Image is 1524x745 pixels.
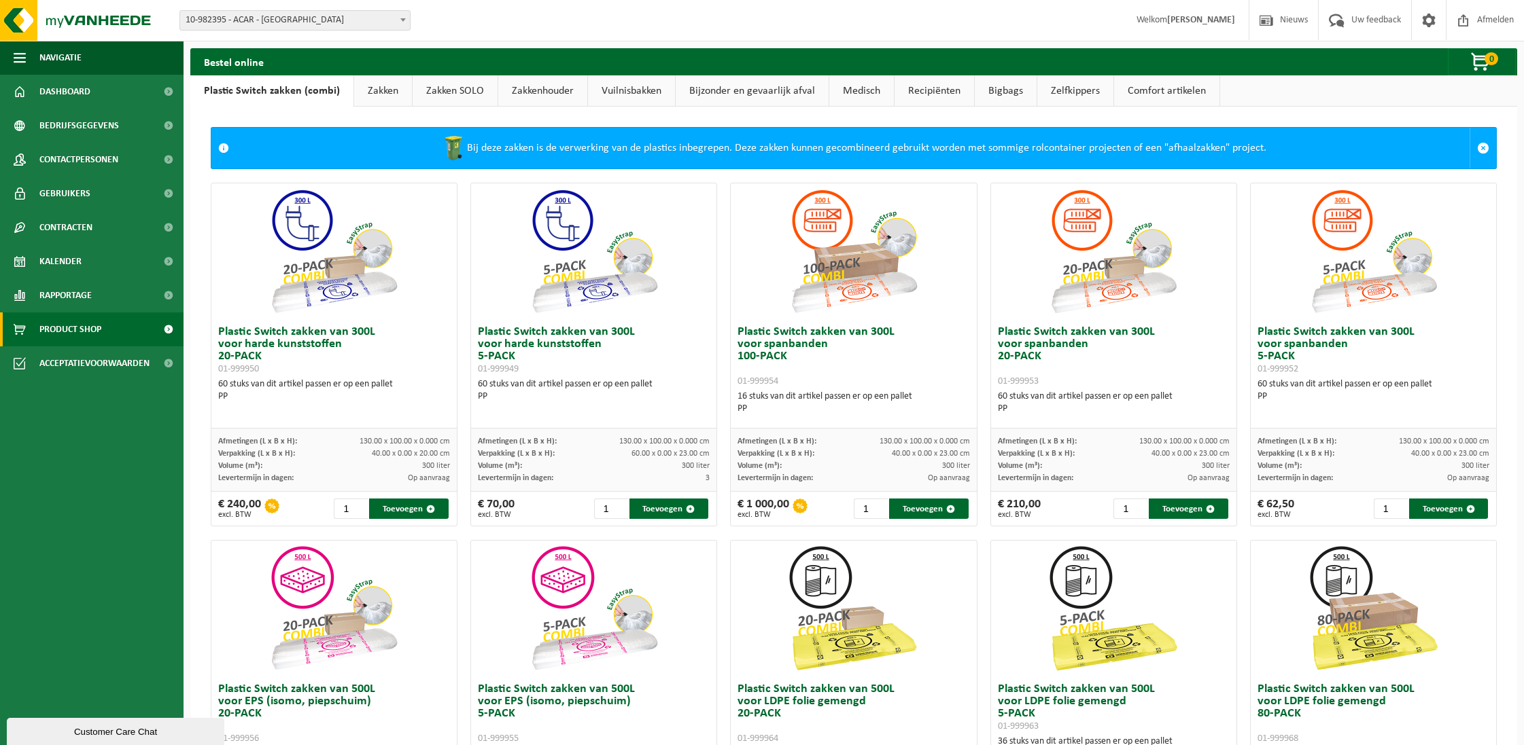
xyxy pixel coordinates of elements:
[478,390,710,403] div: PP
[738,498,789,519] div: € 1 000,00
[39,278,92,312] span: Rapportage
[738,376,778,386] span: 01-999954
[39,109,119,143] span: Bedrijfsgegevens
[1258,450,1334,458] span: Verpakking (L x B x H):
[218,498,261,519] div: € 240,00
[190,48,277,75] h2: Bestel online
[1045,183,1181,319] img: 01-999953
[738,683,969,744] h3: Plastic Switch zakken van 500L voor LDPE folie gemengd 20-PACK
[738,733,778,744] span: 01-999964
[738,450,814,458] span: Verpakking (L x B x H):
[829,75,894,107] a: Medisch
[218,474,294,482] span: Levertermijn in dagen:
[928,474,970,482] span: Op aanvraag
[39,75,90,109] span: Dashboard
[998,511,1041,519] span: excl. BTW
[39,312,101,346] span: Product Shop
[218,378,450,403] div: 60 stuks van dit artikel passen er op een pallet
[942,462,970,470] span: 300 liter
[218,462,262,470] span: Volume (m³):
[1167,15,1235,25] strong: [PERSON_NAME]
[998,376,1039,386] span: 01-999953
[440,134,467,162] img: WB-0240-HPE-GN-50.png
[354,75,412,107] a: Zakken
[1113,498,1147,519] input: 1
[998,450,1075,458] span: Verpakking (L x B x H):
[738,511,789,519] span: excl. BTW
[180,11,410,30] span: 10-982395 - ACAR - SINT-NIKLAAS
[478,511,515,519] span: excl. BTW
[998,403,1230,415] div: PP
[1258,326,1489,375] h3: Plastic Switch zakken van 300L voor spanbanden 5-PACK
[526,183,662,319] img: 01-999949
[998,390,1230,415] div: 60 stuks van dit artikel passen er op een pallet
[478,733,519,744] span: 01-999955
[478,326,710,375] h3: Plastic Switch zakken van 300L voor harde kunststoffen 5-PACK
[478,498,515,519] div: € 70,00
[594,498,628,519] input: 1
[629,498,708,519] button: Toevoegen
[1306,541,1442,676] img: 01-999968
[880,437,970,446] span: 130.00 x 100.00 x 0.000 cm
[218,326,450,375] h3: Plastic Switch zakken van 300L voor harde kunststoffen 20-PACK
[588,75,675,107] a: Vuilnisbakken
[478,450,555,458] span: Verpakking (L x B x H):
[39,211,92,244] span: Contracten
[619,437,710,446] span: 130.00 x 100.00 x 0.000 cm
[998,721,1039,731] span: 01-999963
[1188,474,1230,482] span: Op aanvraag
[526,541,662,676] img: 01-999955
[218,683,450,744] h3: Plastic Switch zakken van 500L voor EPS (isomo, piepschuim) 20-PACK
[7,715,227,745] iframe: chat widget
[1258,733,1298,744] span: 01-999968
[676,75,829,107] a: Bijzonder en gevaarlijk afval
[218,364,259,374] span: 01-999950
[218,390,450,403] div: PP
[682,462,710,470] span: 300 liter
[738,403,969,415] div: PP
[478,437,557,446] span: Afmetingen (L x B x H):
[1258,511,1294,519] span: excl. BTW
[334,498,368,519] input: 1
[39,41,82,75] span: Navigatie
[1306,183,1442,319] img: 01-999952
[786,183,922,319] img: 01-999954
[1258,683,1489,744] h3: Plastic Switch zakken van 500L voor LDPE folie gemengd 80-PACK
[413,75,498,107] a: Zakken SOLO
[39,143,118,177] span: Contactpersonen
[738,462,782,470] span: Volume (m³):
[738,326,969,387] h3: Plastic Switch zakken van 300L voor spanbanden 100-PACK
[190,75,353,107] a: Plastic Switch zakken (combi)
[998,683,1230,732] h3: Plastic Switch zakken van 500L voor LDPE folie gemengd 5-PACK
[998,474,1073,482] span: Levertermijn in dagen:
[1258,390,1489,403] div: PP
[1258,462,1302,470] span: Volume (m³):
[738,474,813,482] span: Levertermijn in dagen:
[266,183,402,319] img: 01-999950
[1149,498,1228,519] button: Toevoegen
[498,75,587,107] a: Zakkenhouder
[1114,75,1219,107] a: Comfort artikelen
[998,326,1230,387] h3: Plastic Switch zakken van 300L voor spanbanden 20-PACK
[1151,450,1230,458] span: 40.00 x 0.00 x 23.00 cm
[478,378,710,403] div: 60 stuks van dit artikel passen er op een pallet
[478,462,522,470] span: Volume (m³):
[1485,52,1498,65] span: 0
[372,450,450,458] span: 40.00 x 0.00 x 20.00 cm
[218,511,261,519] span: excl. BTW
[889,498,968,519] button: Toevoegen
[786,541,922,676] img: 01-999964
[892,450,970,458] span: 40.00 x 0.00 x 23.00 cm
[738,437,816,446] span: Afmetingen (L x B x H):
[998,462,1042,470] span: Volume (m³):
[478,474,553,482] span: Levertermijn in dagen:
[1202,462,1230,470] span: 300 liter
[895,75,974,107] a: Recipiënten
[1139,437,1230,446] span: 130.00 x 100.00 x 0.000 cm
[218,733,259,744] span: 01-999956
[236,128,1470,168] div: Bij deze zakken is de verwerking van de plastics inbegrepen. Deze zakken kunnen gecombineerd gebr...
[408,474,450,482] span: Op aanvraag
[360,437,450,446] span: 130.00 x 100.00 x 0.000 cm
[39,346,150,380] span: Acceptatievoorwaarden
